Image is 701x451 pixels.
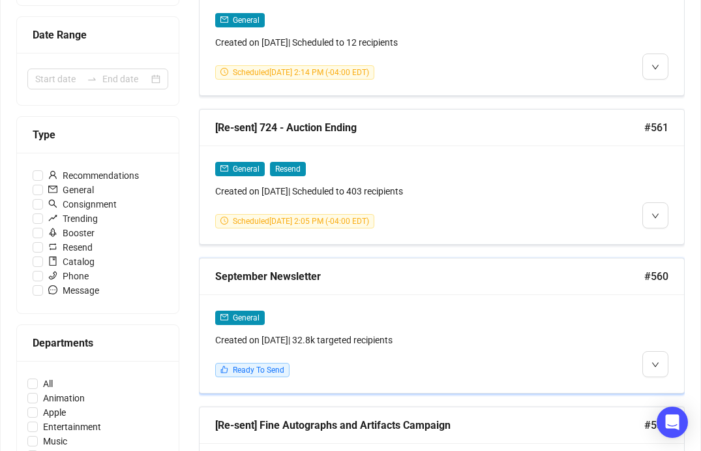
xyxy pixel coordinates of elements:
[43,255,100,269] span: Catalog
[33,127,163,143] div: Type
[48,257,57,266] span: book
[233,68,369,77] span: Scheduled [DATE] 2:14 PM (-04:00 EDT)
[644,417,668,433] span: #559
[43,240,98,255] span: Resend
[220,313,228,321] span: mail
[87,74,97,84] span: to
[38,434,72,448] span: Music
[43,226,100,240] span: Booster
[651,212,659,220] span: down
[215,268,644,285] div: September Newsletter
[48,199,57,208] span: search
[87,74,97,84] span: swap-right
[48,285,57,294] span: message
[48,213,57,223] span: rise
[38,405,71,420] span: Apple
[220,217,228,225] span: clock-circle
[233,313,260,322] span: General
[644,119,668,136] span: #561
[48,170,57,179] span: user
[651,361,659,369] span: down
[48,242,57,251] span: retweet
[38,391,90,405] span: Animation
[43,211,103,226] span: Trending
[215,333,533,347] div: Created on [DATE] | 32.8k targeted recipients
[233,16,260,25] span: General
[233,365,284,375] span: Ready To Send
[43,168,144,183] span: Recommendations
[220,164,228,172] span: mail
[102,72,149,86] input: End date
[220,365,228,373] span: like
[233,164,260,174] span: General
[644,268,668,285] span: #560
[43,283,104,298] span: Message
[215,184,533,198] div: Created on [DATE] | Scheduled to 403 recipients
[33,27,163,43] div: Date Range
[43,183,99,197] span: General
[35,72,82,86] input: Start date
[215,417,644,433] div: [Re-sent] Fine Autographs and Artifacts Campaign
[220,68,228,76] span: clock-circle
[270,162,306,176] span: Resend
[43,269,94,283] span: Phone
[33,335,163,351] div: Departments
[657,407,688,438] div: Open Intercom Messenger
[38,377,58,391] span: All
[38,420,106,434] span: Entertainment
[220,16,228,23] span: mail
[48,185,57,194] span: mail
[215,35,533,50] div: Created on [DATE] | Scheduled to 12 recipients
[48,228,57,237] span: rocket
[233,217,369,226] span: Scheduled [DATE] 2:05 PM (-04:00 EDT)
[199,258,685,394] a: September Newsletter#560mailGeneralCreated on [DATE]| 32.8k targeted recipientslikeReady To Send
[651,63,659,71] span: down
[215,119,644,136] div: [Re-sent] 724 - Auction Ending
[48,271,57,280] span: phone
[199,109,685,245] a: [Re-sent] 724 - Auction Ending#561mailGeneralResendCreated on [DATE]| Scheduled to 403 recipients...
[43,197,122,211] span: Consignment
